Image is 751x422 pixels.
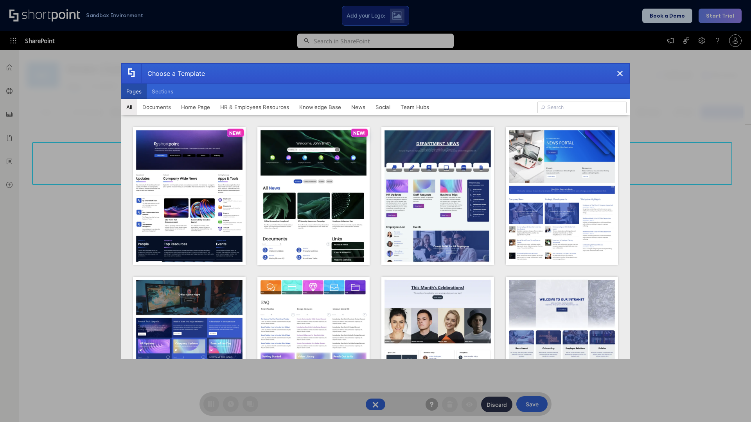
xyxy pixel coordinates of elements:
button: News [346,99,370,115]
div: template selector [121,63,630,359]
button: HR & Employees Resources [215,99,294,115]
button: Pages [121,84,147,99]
button: Knowledge Base [294,99,346,115]
iframe: Chat Widget [712,384,751,422]
button: All [121,99,137,115]
div: Choose a Template [141,64,205,83]
p: NEW! [353,130,366,136]
input: Search [537,102,627,113]
button: Documents [137,99,176,115]
button: Home Page [176,99,215,115]
p: NEW! [229,130,242,136]
button: Team Hubs [395,99,434,115]
button: Social [370,99,395,115]
button: Sections [147,84,178,99]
